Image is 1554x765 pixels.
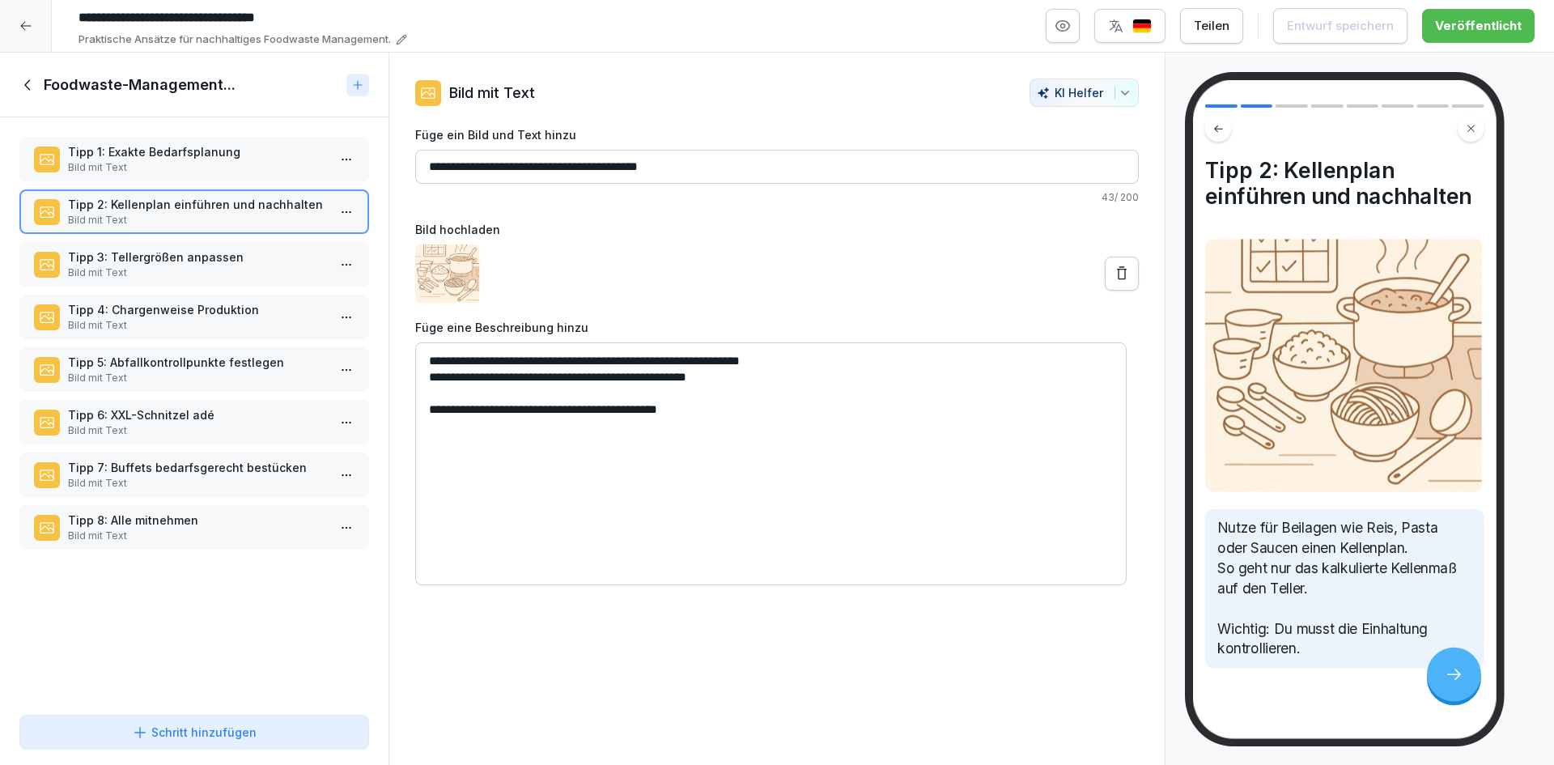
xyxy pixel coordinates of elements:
[19,505,369,550] div: Tipp 8: Alle mitnehmenBild mit Text
[68,423,327,438] p: Bild mit Text
[19,400,369,444] div: Tipp 6: XXL-Schnitzel adéBild mit Text
[68,406,327,423] p: Tipp 6: XXL-Schnitzel adé
[68,529,327,543] p: Bild mit Text
[19,715,369,750] button: Schritt hinzufügen
[1422,9,1535,43] button: Veröffentlicht
[1205,157,1484,210] h4: Tipp 2: Kellenplan einführen und nachhalten
[1287,17,1394,35] div: Entwurf speichern
[44,75,236,95] h1: Foodwaste-Management...
[1180,8,1243,44] button: Teilen
[68,301,327,318] p: Tipp 4: Chargenweise Produktion
[1435,17,1522,35] div: Veröffentlicht
[449,82,535,104] p: Bild mit Text
[68,196,327,213] p: Tipp 2: Kellenplan einführen und nachhalten
[79,32,391,48] p: Praktische Ansätze für nachhaltiges Foodwaste Management.
[68,143,327,160] p: Tipp 1: Exakte Bedarfsplanung
[68,160,327,175] p: Bild mit Text
[19,453,369,497] div: Tipp 7: Buffets bedarfsgerecht bestückenBild mit Text
[68,249,327,266] p: Tipp 3: Tellergrößen anpassen
[68,354,327,371] p: Tipp 5: Abfallkontrollpunkte festlegen
[1030,79,1139,107] button: KI Helfer
[19,242,369,287] div: Tipp 3: Tellergrößen anpassenBild mit Text
[415,244,480,303] img: gvghjjubay0ke88kqt6zmcc3.png
[415,190,1139,205] p: 43 / 200
[68,318,327,333] p: Bild mit Text
[68,512,327,529] p: Tipp 8: Alle mitnehmen
[415,126,1139,143] label: Füge ein Bild und Text hinzu
[68,459,327,476] p: Tipp 7: Buffets bedarfsgerecht bestücken
[68,371,327,385] p: Bild mit Text
[19,137,369,181] div: Tipp 1: Exakte BedarfsplanungBild mit Text
[1273,8,1408,44] button: Entwurf speichern
[19,295,369,339] div: Tipp 4: Chargenweise ProduktionBild mit Text
[132,724,257,741] div: Schritt hinzufügen
[1217,518,1471,659] p: Nutze für Beilagen wie Reis, Pasta oder Saucen einen Kellenplan. So geht nur das kalkulierte Kell...
[415,319,1139,336] label: Füge eine Beschreibung hinzu
[1132,19,1152,34] img: de.svg
[68,266,327,280] p: Bild mit Text
[415,221,1139,238] label: Bild hochladen
[68,476,327,491] p: Bild mit Text
[1037,86,1132,100] div: KI Helfer
[19,189,369,234] div: Tipp 2: Kellenplan einführen und nachhaltenBild mit Text
[19,347,369,392] div: Tipp 5: Abfallkontrollpunkte festlegenBild mit Text
[1205,239,1484,491] img: Bild und Text Vorschau
[68,213,327,227] p: Bild mit Text
[1194,17,1229,35] div: Teilen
